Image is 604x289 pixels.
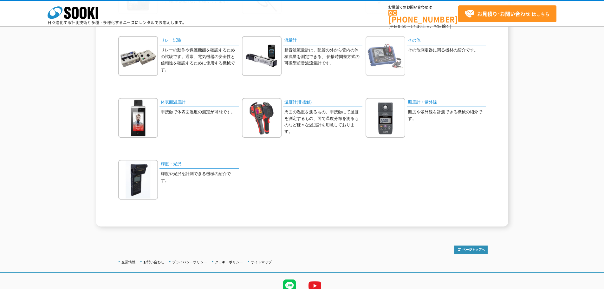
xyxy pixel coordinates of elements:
a: 温度計(非接触) [283,98,362,107]
a: 体表面温度計 [159,98,239,107]
a: リレー試験 [159,36,239,45]
img: リレー試験 [118,36,158,76]
p: その他測定器に関る機材の紹介です。 [408,47,486,54]
p: 照度や紫外線を計測できる機械の紹介です。 [408,109,486,122]
img: 温度計(非接触) [242,98,282,138]
a: その他 [407,36,486,45]
a: 流量計 [283,36,362,45]
strong: お見積り･お問い合わせ [477,10,530,17]
p: 非接触で体表面温度の測定が可能です。 [161,109,239,115]
a: お問い合わせ [143,260,164,264]
span: (平日 ～ 土日、祝日除く) [388,23,451,29]
p: リレーの動作や保護機能を確認するための試験です。通常、電気機器の安全性と信頼性を確認するために使用する機械です。 [161,47,239,73]
p: 周囲の温度を測るもの、非接触にて温度を測定するもの、面で温度分布を測るものなど様々な温度計を用意しております。 [284,109,362,135]
p: 輝度や光沢を計測できる機械の紹介です。 [161,171,239,184]
p: 日々進化する計測技術と多種・多様化するニーズにレンタルでお応えします。 [48,21,186,24]
img: その他 [366,36,405,76]
a: 照度計・紫外線 [407,98,486,107]
p: 超音波流量計は、配管の外から管内の体積流量を測定できる、 伝播時間差方式の可搬型超音波流量計です。 [284,47,362,67]
span: はこちら [464,9,549,19]
a: 輝度・光沢 [159,160,239,169]
span: お電話でのお問い合わせは [388,5,458,9]
a: 企業情報 [121,260,135,264]
a: プライバシーポリシー [172,260,207,264]
img: 照度計・紫外線 [366,98,405,138]
img: 輝度・光沢 [118,160,158,200]
img: トップページへ [454,246,488,254]
img: 体表面温度計 [118,98,158,138]
a: サイトマップ [251,260,272,264]
img: 流量計 [242,36,282,76]
span: 8:50 [398,23,407,29]
a: クッキーポリシー [215,260,243,264]
a: [PHONE_NUMBER] [388,10,458,23]
span: 17:30 [411,23,422,29]
a: お見積り･お問い合わせはこちら [458,5,556,22]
